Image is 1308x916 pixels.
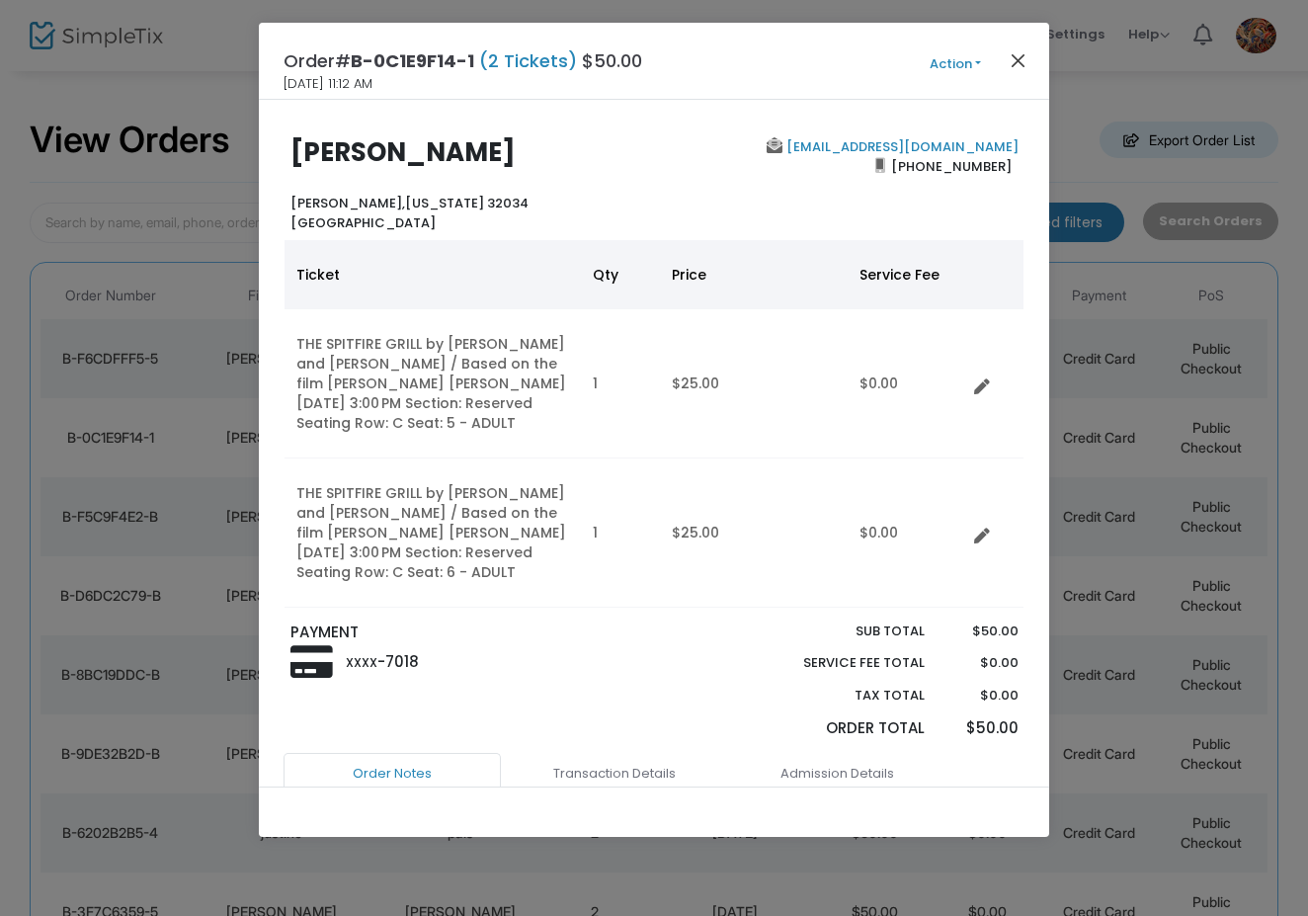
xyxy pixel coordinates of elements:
[848,458,966,608] td: $0.00
[885,150,1019,182] span: [PHONE_NUMBER]
[896,53,1015,75] button: Action
[284,753,501,794] a: Order Notes
[757,686,925,706] p: Tax Total
[782,137,1019,156] a: [EMAIL_ADDRESS][DOMAIN_NAME]
[285,240,1023,608] div: Data table
[757,622,925,641] p: Sub total
[284,47,642,74] h4: Order# $50.00
[377,651,419,672] span: -7018
[943,717,1018,740] p: $50.00
[581,458,660,608] td: 1
[474,48,582,73] span: (2 Tickets)
[290,194,405,212] span: [PERSON_NAME],
[290,134,516,170] b: [PERSON_NAME]
[660,309,848,458] td: $25.00
[1006,47,1031,73] button: Close
[285,458,581,608] td: THE SPITFIRE GRILL by [PERSON_NAME] and [PERSON_NAME] / Based on the film [PERSON_NAME] [PERSON_N...
[285,240,581,309] th: Ticket
[757,653,925,673] p: Service Fee Total
[848,240,966,309] th: Service Fee
[285,309,581,458] td: THE SPITFIRE GRILL by [PERSON_NAME] and [PERSON_NAME] / Based on the film [PERSON_NAME] [PERSON_N...
[346,654,377,671] span: XXXX
[660,240,848,309] th: Price
[290,194,529,232] b: [US_STATE] 32034 [GEOGRAPHIC_DATA]
[848,309,966,458] td: $0.00
[290,622,645,644] p: PAYMENT
[506,753,723,794] a: Transaction Details
[943,653,1018,673] p: $0.00
[660,458,848,608] td: $25.00
[581,309,660,458] td: 1
[728,753,945,794] a: Admission Details
[284,74,372,94] span: [DATE] 11:12 AM
[943,622,1018,641] p: $50.00
[351,48,474,73] span: B-0C1E9F14-1
[581,240,660,309] th: Qty
[757,717,925,740] p: Order Total
[943,686,1018,706] p: $0.00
